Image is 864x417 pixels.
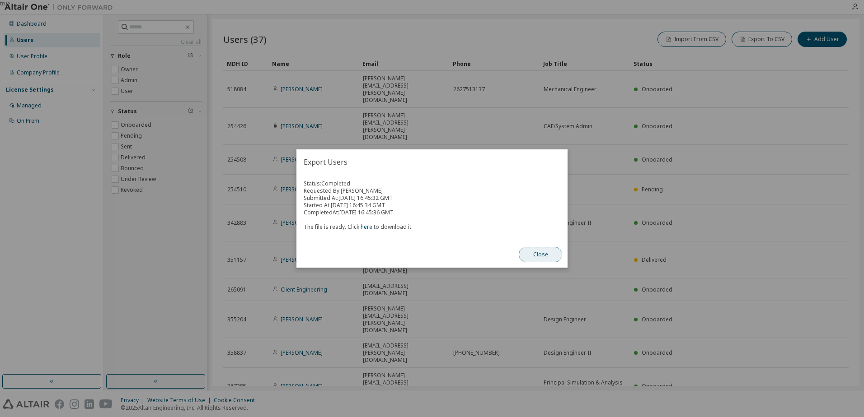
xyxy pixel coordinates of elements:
div: The file is ready. Click to download it. [304,216,560,231]
button: Close [519,247,562,262]
h2: Export Users [296,149,568,175]
a: here [361,223,372,231]
div: Status: Completed Requested By: [PERSON_NAME] Started At: [DATE] 16:45:34 GMT Completed At: [DATE... [304,180,560,231]
div: Submitted At: [DATE] 16:45:32 GMT [304,195,560,202]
